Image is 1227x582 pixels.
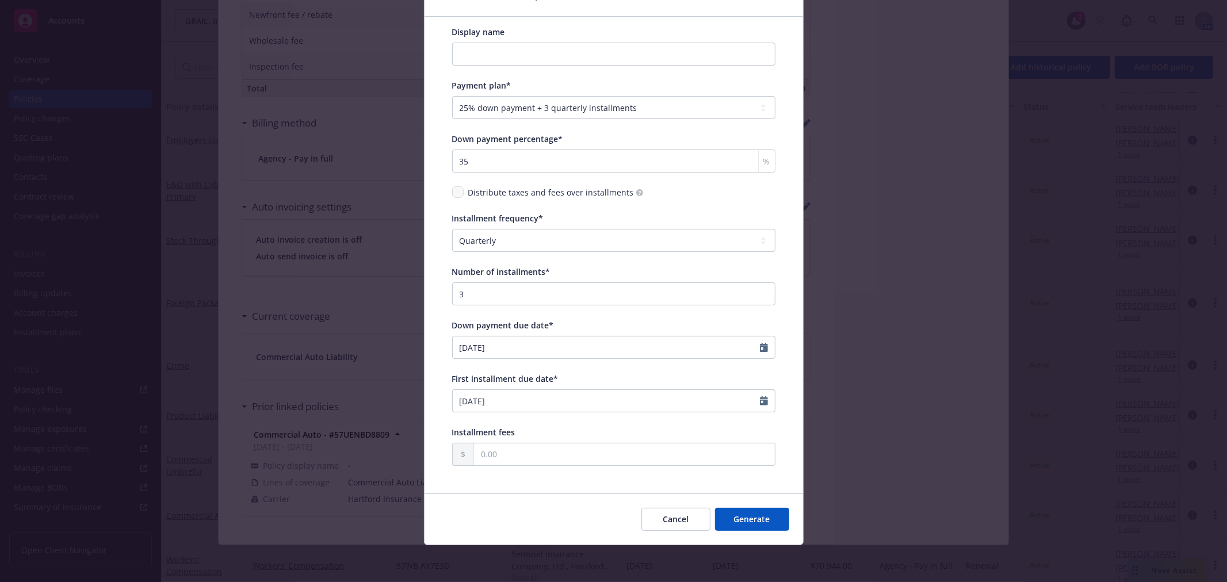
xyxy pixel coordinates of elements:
input: MM/DD/YYYY [453,336,760,358]
span: Down payment percentage* [452,133,563,144]
button: Generate [715,508,789,531]
span: First installment due date* [452,373,559,384]
span: Distribute taxes and fees over installments [468,186,643,198]
span: Down payment due date* [452,320,554,331]
svg: Calendar [760,343,768,352]
span: % [763,155,770,167]
span: Distribute taxes and fees over installments [468,186,634,198]
span: Installment frequency* [452,213,544,224]
input: 0.00 [474,443,775,465]
button: Cancel [641,508,710,531]
span: Display name [452,26,505,37]
span: Installment fees [452,427,515,438]
span: Number of installments* [452,266,551,277]
input: MM/DD/YYYY [453,390,760,412]
svg: Calendar [760,396,768,405]
span: Payment plan* [452,80,511,91]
